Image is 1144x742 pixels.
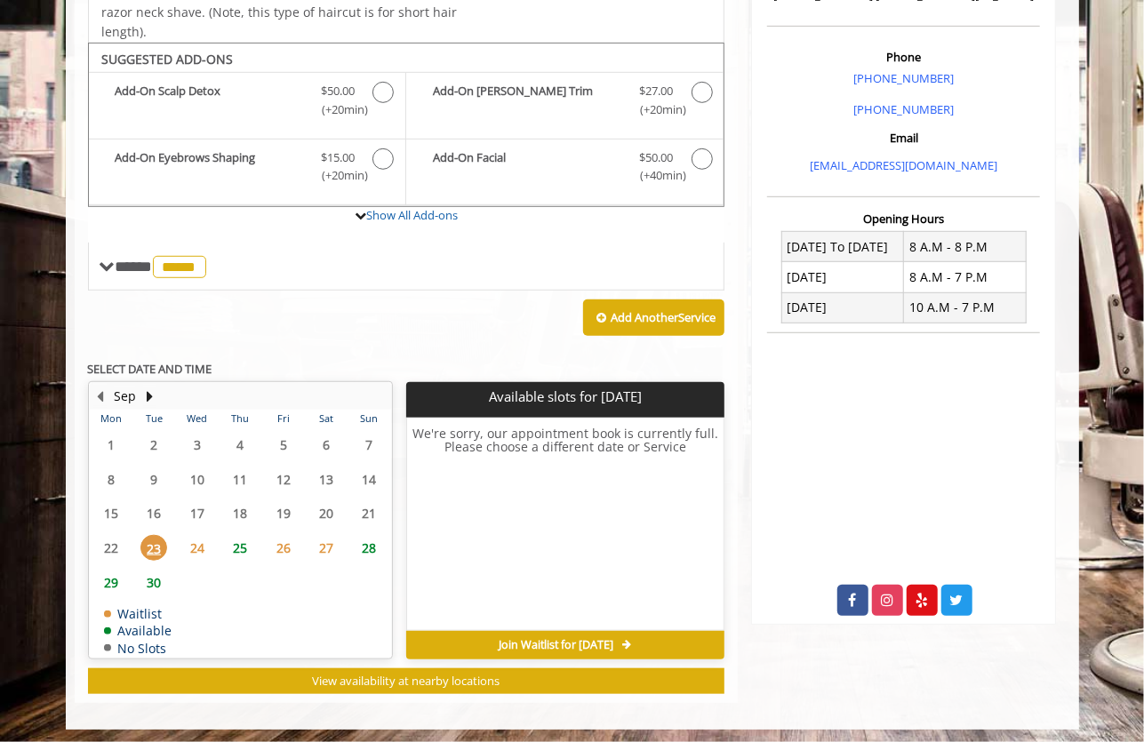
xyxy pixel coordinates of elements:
span: $50.00 [321,82,355,100]
span: 23 [140,535,167,561]
h3: Phone [772,51,1036,63]
td: Select day30 [132,565,175,600]
td: Select day27 [305,531,348,565]
td: Available [104,624,172,637]
span: View availability at nearby locations [312,673,500,689]
h3: Email [772,132,1036,144]
td: 10 A.M - 7 P.M [904,292,1027,323]
th: Mon [90,410,132,427]
div: The Made Man Haircut Add-onS [88,43,725,208]
span: (+40min ) [629,166,682,185]
b: Add-On Scalp Detox [116,82,303,119]
b: Add-On Eyebrows Shaping [116,148,303,186]
td: Select day24 [175,531,218,565]
button: View availability at nearby locations [88,668,725,694]
span: (+20min ) [629,100,682,119]
b: Add-On Facial [433,148,621,186]
th: Wed [175,410,218,427]
span: 25 [227,535,253,561]
span: Join Waitlist for [DATE] [499,638,613,652]
b: SUGGESTED ADD-ONS [102,51,234,68]
th: Fri [261,410,304,427]
th: Sun [348,410,391,427]
span: 28 [356,535,383,561]
span: (+20min ) [311,100,364,119]
a: [PHONE_NUMBER] [853,101,954,117]
span: $27.00 [639,82,673,100]
td: Select day23 [132,531,175,565]
span: (+20min ) [311,166,364,185]
label: Add-On Eyebrows Shaping [98,148,396,190]
td: Select day28 [348,531,391,565]
button: Previous Month [93,387,108,406]
td: [DATE] [781,292,904,323]
td: Select day26 [261,531,304,565]
button: Add AnotherService [583,299,724,337]
th: Sat [305,410,348,427]
span: 29 [98,570,124,595]
label: Add-On Beard Trim [415,82,715,124]
button: Sep [114,387,136,406]
label: Add-On Facial [415,148,715,190]
td: Waitlist [104,607,172,620]
th: Tue [132,410,175,427]
td: No Slots [104,642,172,655]
a: Show All Add-ons [366,207,458,223]
td: 8 A.M - 8 P.M [904,232,1027,262]
td: Select day29 [90,565,132,600]
span: 27 [313,535,340,561]
b: Add-On [PERSON_NAME] Trim [433,82,621,119]
span: 24 [184,535,211,561]
a: [PHONE_NUMBER] [853,70,954,86]
td: Select day25 [219,531,261,565]
span: $50.00 [639,148,673,167]
b: SELECT DATE AND TIME [88,361,212,377]
td: 8 A.M - 7 P.M [904,262,1027,292]
th: Thu [219,410,261,427]
span: $15.00 [321,148,355,167]
p: Available slots for [DATE] [413,389,717,404]
a: [EMAIL_ADDRESS][DOMAIN_NAME] [810,157,997,173]
td: [DATE] [781,262,904,292]
b: Add Another Service [611,309,716,325]
span: 30 [140,570,167,595]
label: Add-On Scalp Detox [98,82,396,124]
h6: We're sorry, our appointment book is currently full. Please choose a different date or Service [407,427,724,624]
td: [DATE] To [DATE] [781,232,904,262]
span: 26 [270,535,297,561]
button: Next Month [143,387,157,406]
h3: Opening Hours [767,212,1040,225]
